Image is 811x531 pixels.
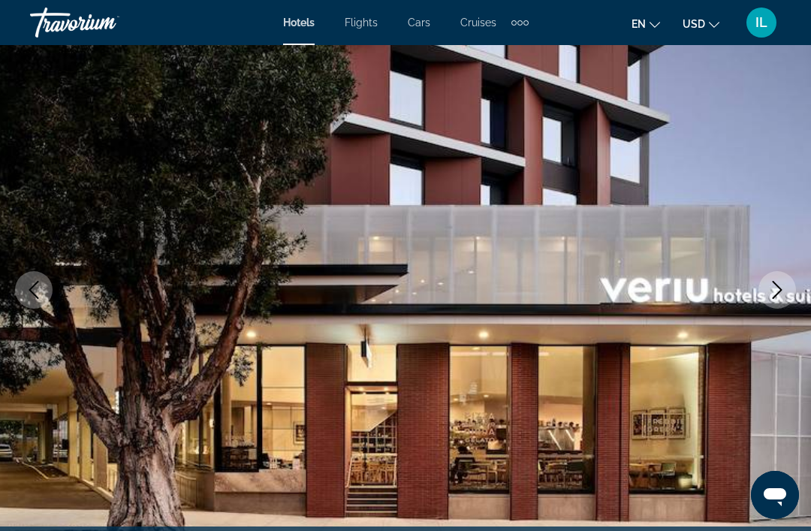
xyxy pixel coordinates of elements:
[408,17,430,29] a: Cars
[345,17,378,29] a: Flights
[15,271,53,309] button: Previous image
[742,7,781,38] button: User Menu
[683,13,719,35] button: Change currency
[632,13,660,35] button: Change language
[632,18,646,30] span: en
[683,18,705,30] span: USD
[751,471,799,519] iframe: Botón para iniciar la ventana de mensajería
[30,3,180,42] a: Travorium
[511,11,529,35] button: Extra navigation items
[460,17,496,29] a: Cruises
[755,15,767,30] span: IL
[758,271,796,309] button: Next image
[283,17,315,29] a: Hotels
